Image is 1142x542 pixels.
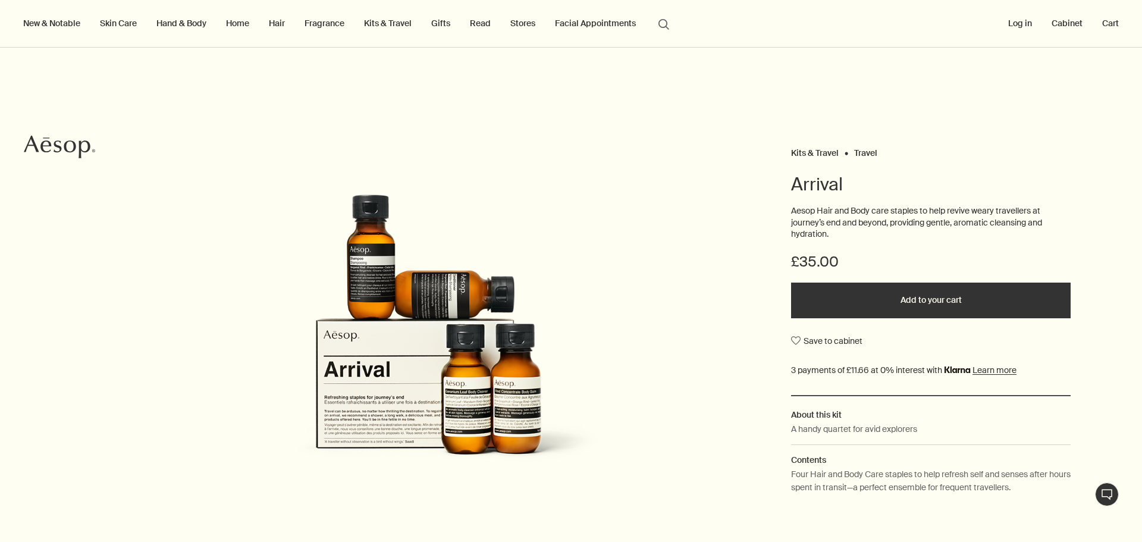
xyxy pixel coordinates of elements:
[429,15,453,31] a: Gifts
[1100,15,1121,31] button: Cart
[21,15,83,31] button: New & Notable
[791,283,1071,318] button: Add to your cart - £35.00
[791,148,839,153] a: Kits & Travel
[854,148,877,153] a: Travel
[791,453,1071,466] h2: Contents
[362,15,414,31] a: Kits & Travel
[791,173,1071,196] h1: Arrival
[791,330,862,352] button: Save to cabinet
[653,12,674,35] button: Open search
[302,15,347,31] a: Fragrance
[21,132,98,165] a: Aesop
[224,148,633,505] img: A kit with a beige label, surrounded by four small amber bottles with black flip-caps.
[791,408,1071,421] h2: About this kit
[468,15,493,31] a: Read
[224,15,252,31] a: Home
[98,15,139,31] a: Skin Care
[508,15,538,31] button: Stores
[24,135,95,159] svg: Aesop
[791,252,839,271] span: £35.00
[791,205,1071,240] p: Aesop Hair and Body care staples to help revive weary travellers at journey’s end and beyond, pro...
[154,15,209,31] a: Hand & Body
[266,15,287,31] a: Hair
[553,15,638,31] a: Facial Appointments
[791,422,917,436] p: A handy quartet for avid explorers
[1095,483,1119,506] button: Live Assistance
[1006,15,1034,31] button: Log in
[791,468,1071,494] p: Four Hair and Body Care staples to help refresh self and senses after hours spent in transit—a pe...
[1049,15,1085,31] a: Cabinet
